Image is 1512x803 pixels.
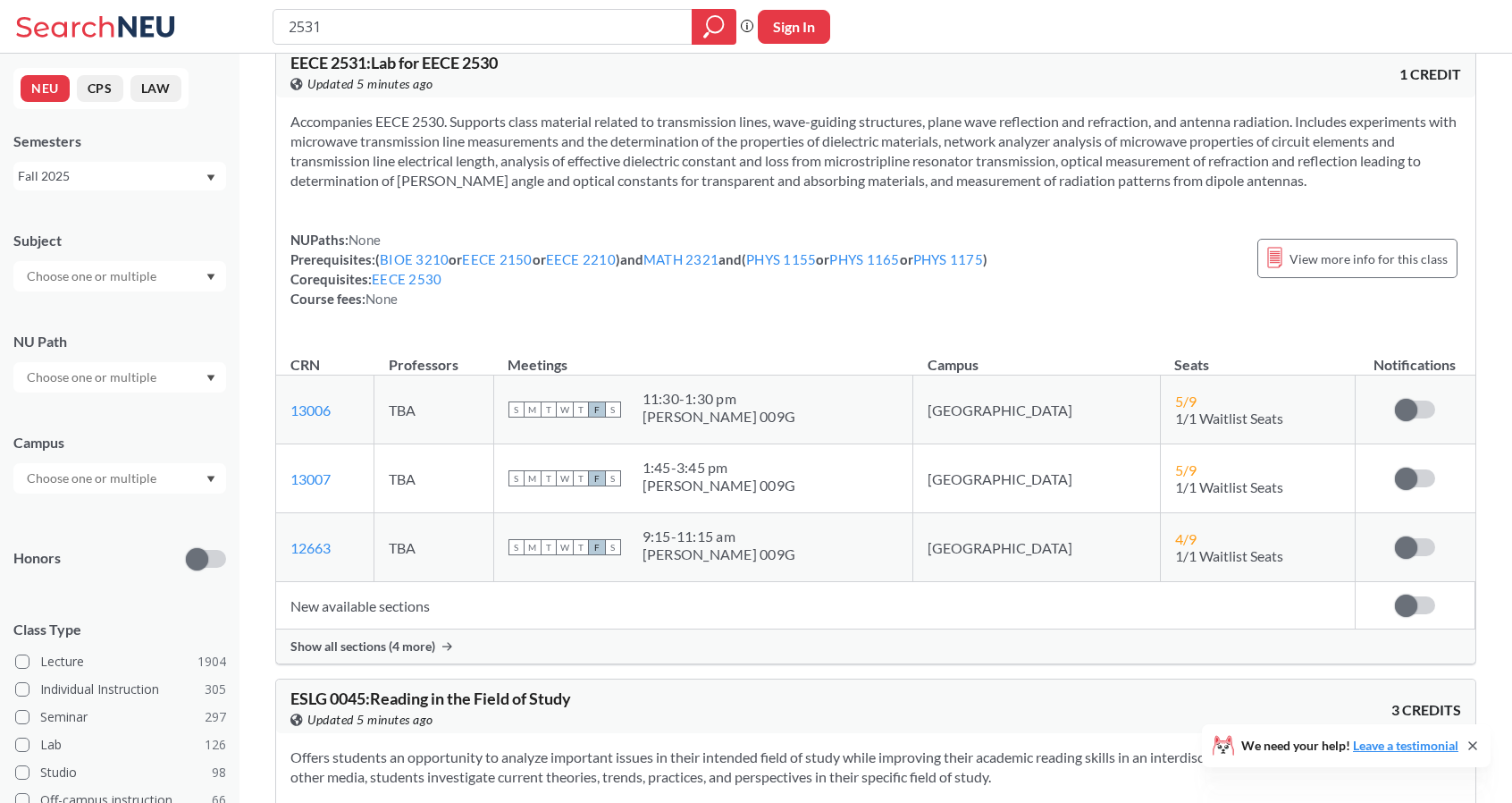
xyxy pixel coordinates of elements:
[605,470,621,486] span: S
[18,266,168,287] input: Choose one or multiple
[508,401,525,418] span: S
[1391,700,1461,720] span: 3 CREDITS
[1399,64,1461,84] span: 1 CREDIT
[372,271,441,287] a: EECE 2530
[13,261,226,292] div: Dropdown arrow
[508,470,525,486] span: S
[290,401,331,418] a: 13006
[206,274,215,281] svg: Dropdown arrow
[541,470,557,486] span: T
[1175,410,1283,427] span: 1/1 Waitlist Seats
[18,367,168,388] input: Choose one or multiple
[290,355,320,375] div: CRN
[462,251,532,267] a: EECE 2150
[290,689,571,708] span: ESLG 0045 : Reading in the Field of Study
[15,678,226,701] label: Individual Instruction
[290,638,435,655] span: Show all sections (4 more)
[374,376,493,444] td: TBA
[493,337,913,376] th: Meetings
[643,408,796,426] div: [PERSON_NAME] 009G
[205,680,226,699] span: 305
[1175,461,1197,478] span: 5 / 9
[1175,547,1283,564] span: 1/1 Waitlist Seats
[525,539,541,555] span: M
[212,763,226,782] span: 98
[573,401,589,418] span: T
[13,548,61,569] p: Honors
[13,620,226,639] span: Class Type
[290,470,331,487] a: 13007
[287,12,679,42] input: Class, professor, course number, "phrase"
[1175,393,1197,410] span: 5 / 9
[525,401,541,418] span: M
[643,459,796,477] div: 1:45 - 3:45 pm
[374,513,493,582] td: TBA
[290,53,498,72] span: EECE 2531 : Lab for EECE 2530
[643,390,796,408] div: 11:30 - 1:30 pm
[15,706,226,729] label: Seminar
[557,470,573,486] span: W
[1353,738,1458,753] a: Leave a testimonial
[643,477,796,494] div: [PERSON_NAME] 009G
[913,337,1160,376] th: Campus
[643,251,718,267] a: MATH 2321
[703,14,725,39] svg: magnifying glass
[21,75,70,102] button: NEU
[541,539,557,555] span: T
[13,231,226,250] div: Subject
[1160,337,1355,376] th: Seats
[374,337,493,376] th: Professors
[643,545,796,563] div: [PERSON_NAME] 009G
[913,251,983,267] a: PHYS 1175
[349,232,381,248] span: None
[307,74,433,94] span: Updated 5 minutes ago
[206,375,215,382] svg: Dropdown arrow
[290,112,1461,190] section: Accompanies EECE 2530. Supports class material related to transmission lines, wave-guiding struct...
[18,468,168,489] input: Choose one or multiple
[197,652,226,672] span: 1904
[546,251,616,267] a: EECE 2210
[77,75,123,102] button: CPS
[605,401,621,418] span: S
[13,463,226,494] div: Dropdown arrow
[13,362,226,393] div: Dropdown arrow
[307,710,433,730] span: Updated 5 minutes ago
[758,10,830,44] button: Sign In
[1175,530,1197,547] span: 4 / 9
[829,251,899,267] a: PHYS 1165
[290,748,1461,787] section: Offers students an opportunity to analyze important issues in their intended field of study while...
[525,470,541,486] span: M
[380,251,449,267] a: BIOE 3210
[130,75,181,102] button: LAW
[365,291,398,307] span: None
[573,470,589,486] span: T
[206,174,215,182] svg: Dropdown arrow
[508,539,525,555] span: S
[13,332,226,351] div: NU Path
[205,735,226,755] span: 126
[1175,478,1283,495] span: 1/1 Waitlist Seats
[15,761,226,784] label: Studio
[589,539,605,555] span: F
[1289,248,1448,270] span: View more info for this class
[1355,337,1474,376] th: Notifications
[13,162,226,190] div: Fall 2025Dropdown arrow
[605,539,621,555] span: S
[205,707,226,727] span: 297
[913,376,1160,444] td: [GEOGRAPHIC_DATA]
[18,166,205,186] div: Fall 2025
[589,470,605,486] span: F
[15,650,226,673] label: Lecture
[290,539,331,556] a: 12663
[13,131,226,151] div: Semesters
[557,539,573,555] span: W
[206,476,215,483] svg: Dropdown arrow
[557,401,573,418] span: W
[290,230,987,309] div: NUPaths: Prerequisites: ( or or ) and and ( or or ) Corequisites: Course fees:
[913,513,1160,582] td: [GEOGRAPHIC_DATA]
[692,9,736,45] div: magnifying glass
[13,433,226,452] div: Campus
[1241,740,1458,752] span: We need your help!
[276,582,1355,630] td: New available sections
[573,539,589,555] span: T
